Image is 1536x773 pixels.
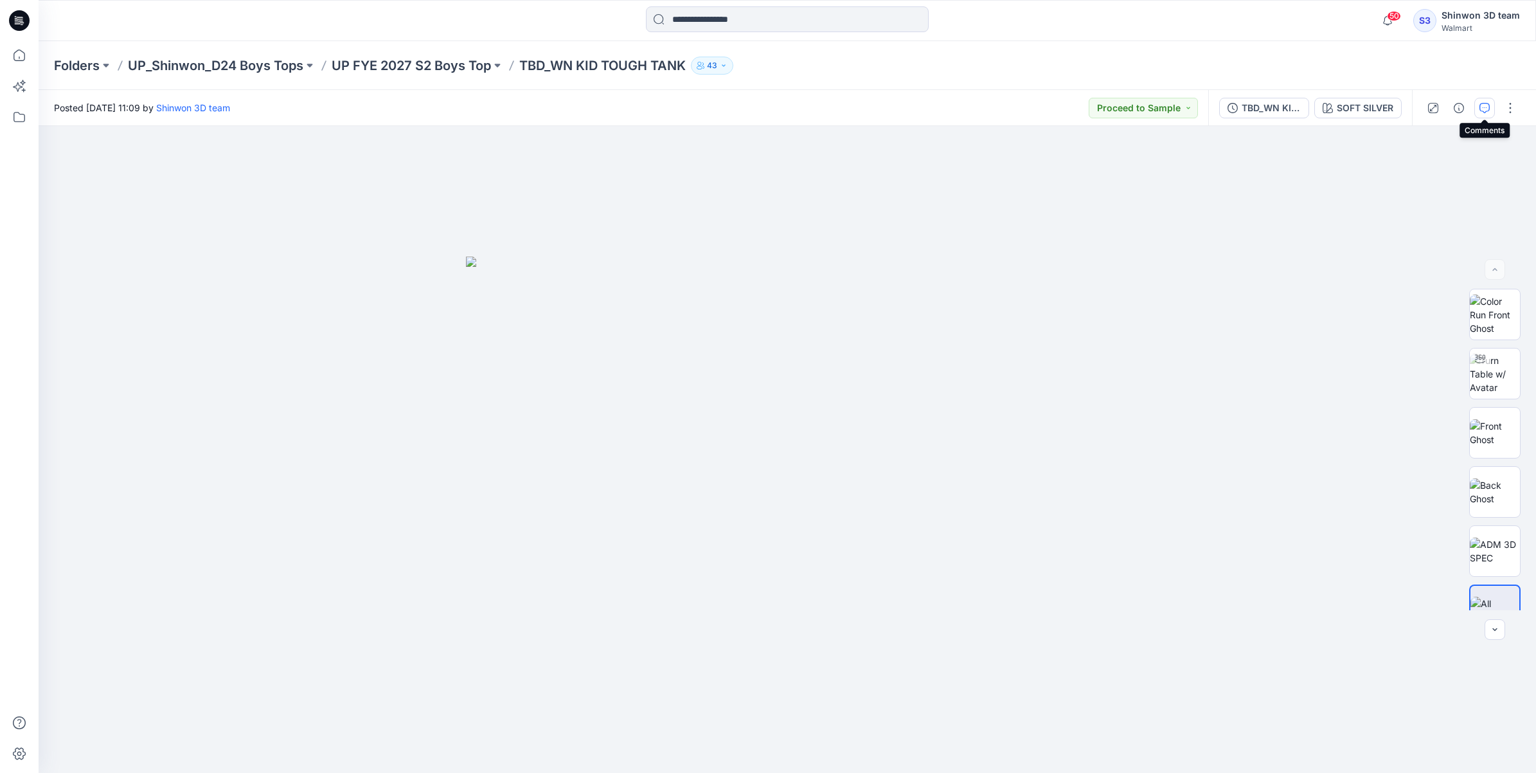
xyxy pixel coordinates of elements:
a: Folders [54,57,100,75]
a: UP_Shinwon_D24 Boys Tops [128,57,303,75]
button: SOFT SILVER [1314,98,1402,118]
a: Shinwon 3D team [156,102,230,113]
button: Details [1449,98,1469,118]
div: S3 [1413,9,1436,32]
a: UP FYE 2027 S2 Boys Top [332,57,491,75]
div: SOFT SILVER [1337,101,1393,115]
p: 43 [707,59,717,73]
img: All colorways [1470,597,1519,624]
img: Front Ghost [1470,419,1520,446]
img: Turn Table w/ Avatar [1470,354,1520,394]
button: TBD_WN KID TOUGH TANK [1219,98,1309,118]
div: Walmart [1442,23,1520,33]
span: 50 [1387,11,1401,21]
span: Posted [DATE] 11:09 by [54,101,230,114]
img: eyJhbGciOiJIUzI1NiIsImtpZCI6IjAiLCJzbHQiOiJzZXMiLCJ0eXAiOiJKV1QifQ.eyJkYXRhIjp7InR5cGUiOiJzdG9yYW... [466,257,1109,773]
div: Shinwon 3D team [1442,8,1520,23]
img: ADM 3D SPEC [1470,538,1520,565]
img: Color Run Front Ghost [1470,295,1520,335]
div: TBD_WN KID TOUGH TANK [1242,101,1301,115]
p: TBD_WN KID TOUGH TANK [519,57,686,75]
button: 43 [691,57,733,75]
img: Back Ghost [1470,478,1520,505]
